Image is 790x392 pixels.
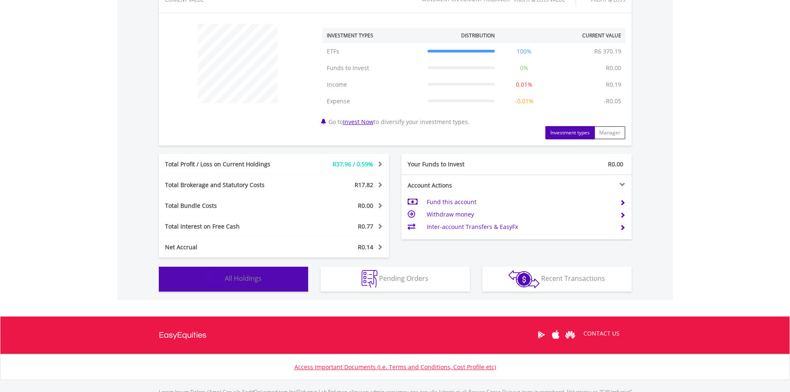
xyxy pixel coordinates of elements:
div: Total Interest on Free Cash [159,222,293,231]
td: Fund this account [427,196,613,208]
td: 0% [499,60,549,76]
span: R17.82 [355,181,373,189]
span: All Holdings [225,274,262,283]
td: 100% [499,43,549,60]
span: R0.77 [358,222,373,230]
div: Total Bundle Costs [159,202,293,210]
button: Pending Orders [321,267,470,292]
span: R37.96 / 0.59% [333,160,373,168]
span: R0.00 [358,202,373,209]
td: Inter-account Transfers & EasyFx [427,221,613,233]
span: R0.14 [358,243,373,251]
a: Huawei [563,322,578,348]
th: Investment Types [323,28,423,43]
td: Income [323,76,423,93]
a: EasyEquities [159,317,207,354]
span: Recent Transactions [541,274,605,283]
div: Account Actions [401,181,517,190]
td: ETFs [323,43,423,60]
span: Pending Orders [379,274,428,283]
div: Net Accrual [159,243,293,251]
span: R0.00 [608,160,623,168]
a: Apple [549,322,563,348]
td: Funds to Invest [323,60,423,76]
td: -0.01% [499,93,549,110]
div: Distribution [461,32,495,39]
img: holdings-wht.png [205,270,223,288]
div: Total Brokerage and Statutory Costs [159,181,293,189]
button: Investment types [545,126,595,139]
button: Manager [594,126,625,139]
td: Withdraw money [427,208,613,221]
td: R0.00 [602,60,625,76]
td: 0.01% [499,76,549,93]
div: Your Funds to Invest [401,160,517,168]
button: Recent Transactions [482,267,632,292]
a: Invest Now [343,118,374,126]
td: -R0.05 [600,93,625,110]
a: CONTACT US [578,322,625,345]
div: Total Profit / Loss on Current Holdings [159,160,293,168]
a: Access Important Documents (i.e. Terms and Conditions, Cost Profile etc) [294,363,496,371]
th: Current Value [549,28,625,43]
td: R0.19 [602,76,625,93]
img: transactions-zar-wht.png [508,270,540,288]
td: R6 370.19 [590,43,625,60]
button: All Holdings [159,267,308,292]
td: Expense [323,93,423,110]
img: pending_instructions-wht.png [362,270,377,288]
a: Google Play [534,322,549,348]
div: Go to to diversify your investment types. [316,19,632,139]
